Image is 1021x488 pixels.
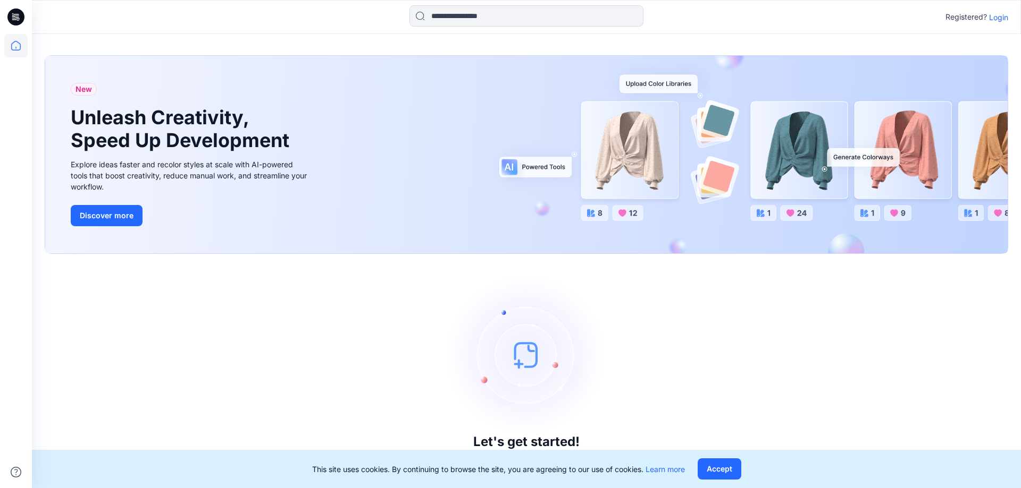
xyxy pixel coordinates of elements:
p: This site uses cookies. By continuing to browse the site, you are agreeing to our use of cookies. [312,464,685,475]
p: Login [989,12,1008,23]
span: New [76,83,92,96]
button: Discover more [71,205,143,226]
img: empty-state-image.svg [447,275,606,434]
p: Registered? [945,11,987,23]
button: Accept [698,458,741,480]
div: Explore ideas faster and recolor styles at scale with AI-powered tools that boost creativity, red... [71,159,310,192]
h3: Let's get started! [473,434,580,449]
a: Discover more [71,205,310,226]
a: Learn more [646,465,685,474]
h1: Unleash Creativity, Speed Up Development [71,106,294,152]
